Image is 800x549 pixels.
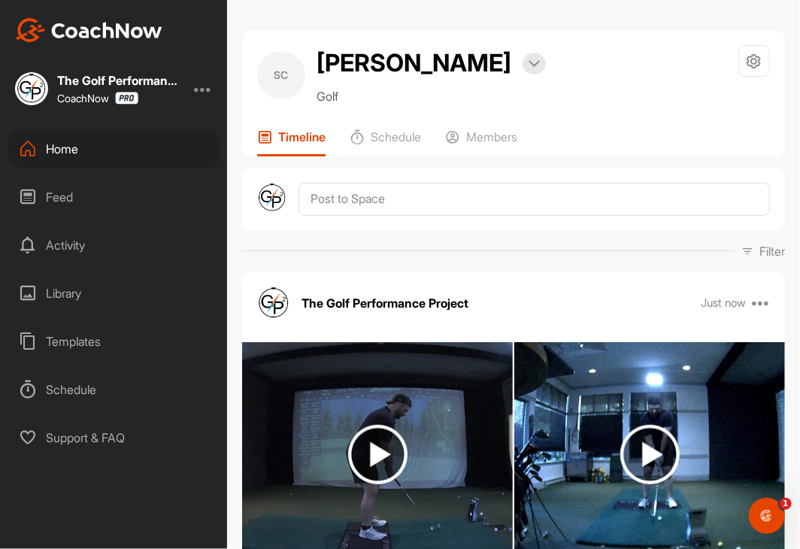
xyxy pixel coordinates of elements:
[371,129,421,144] p: Schedule
[15,18,162,42] img: CoachNow
[57,74,177,86] div: The Golf Performance Project
[317,87,546,105] p: Golf
[8,274,220,312] div: Library
[317,45,511,81] h2: [PERSON_NAME]
[759,242,785,260] p: Filter
[466,129,517,144] p: Members
[257,183,287,213] img: avatar
[8,419,220,456] div: Support & FAQ
[257,287,290,320] img: avatar
[8,323,220,360] div: Templates
[8,178,220,216] div: Feed
[257,51,305,99] div: SC
[8,371,220,408] div: Schedule
[8,226,220,264] div: Activity
[529,60,540,68] img: arrow-down
[57,92,138,105] div: CoachNow
[15,72,48,105] img: square_963f86a57569fd3ffedad7830a500edd.jpg
[780,498,792,510] span: 1
[749,498,785,534] iframe: Intercom live chat
[348,425,408,484] img: play
[115,92,138,105] img: CoachNow Pro
[620,425,680,484] img: play
[8,130,220,168] div: Home
[302,294,468,312] p: The Golf Performance Project
[278,129,326,144] p: Timeline
[702,296,747,311] p: Just now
